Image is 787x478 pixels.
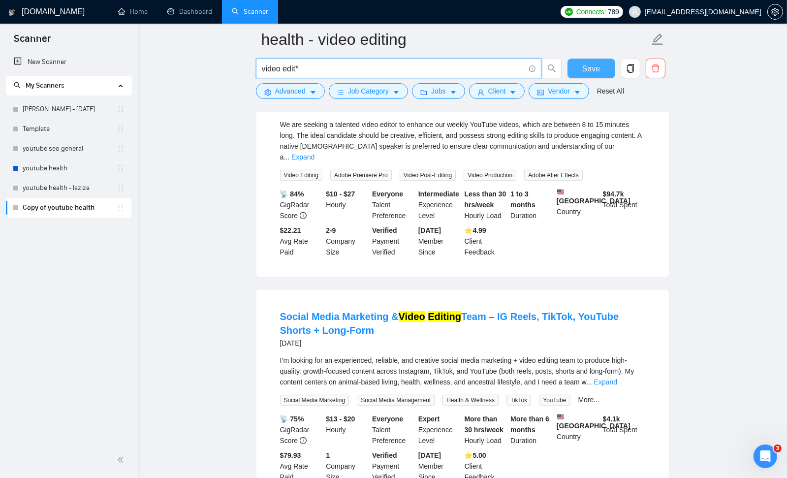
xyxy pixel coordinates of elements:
li: youtube health [6,159,131,178]
mark: Video [399,311,425,322]
div: Country [555,189,601,221]
span: Job Category [348,86,389,96]
b: 2-9 [326,226,336,234]
b: 1 [326,451,330,459]
div: Talent Preference [370,189,416,221]
div: GigRadar Score [278,414,324,446]
div: Company Size [324,225,370,257]
a: More... [578,396,600,404]
button: barsJob Categorycaret-down [329,83,408,99]
input: Search Freelance Jobs... [262,63,525,75]
span: Client [488,86,506,96]
b: $13 - $20 [326,415,355,423]
span: caret-down [450,89,457,96]
span: Scanner [6,32,59,52]
div: Client Feedback [463,225,509,257]
span: Vendor [548,86,569,96]
div: Hourly Load [463,414,509,446]
b: Verified [372,451,397,459]
b: [GEOGRAPHIC_DATA] [557,414,630,430]
b: ⭐️ 4.99 [465,226,486,234]
span: user [631,8,638,15]
span: info-circle [300,437,307,444]
span: setting [768,8,783,16]
span: caret-down [393,89,400,96]
span: We are seeking a talented video editor to enhance our weekly YouTube videos, which are between 8 ... [280,121,642,161]
img: 🇺🇸 [557,414,564,420]
span: folder [420,89,427,96]
b: 1 to 3 months [510,190,535,209]
button: settingAdvancedcaret-down [256,83,325,99]
b: Everyone [372,190,403,198]
div: Duration [508,414,555,446]
span: search [14,82,21,89]
div: Hourly [324,414,370,446]
span: Adobe After Effects [524,170,583,181]
b: Everyone [372,415,403,423]
button: search [542,59,562,78]
a: Reset All [597,86,624,96]
img: logo [8,4,15,20]
button: go back [6,4,25,23]
div: Payment Verified [370,225,416,257]
div: Talent Preference [370,414,416,446]
input: Scanner name... [261,27,649,52]
span: caret-down [509,89,516,96]
div: GigRadar Score [278,189,324,221]
a: youtube seo general [23,139,117,159]
span: double-left [117,455,127,465]
b: Verified [372,226,397,234]
b: Expert [418,415,440,423]
span: Connects: [576,6,606,17]
span: holder [117,105,125,113]
span: Health & Wellness [442,395,499,406]
button: folderJobscaret-down [412,83,465,99]
button: copy [621,59,640,78]
div: Avg Rate Paid [278,225,324,257]
span: Video Production [464,170,516,181]
span: Adobe Premiere Pro [330,170,392,181]
li: New Scanner [6,52,131,72]
span: holder [117,164,125,172]
button: delete [646,59,665,78]
b: $10 - $27 [326,190,355,198]
span: Advanced [275,86,306,96]
button: setting [767,4,783,20]
span: caret-down [574,89,581,96]
span: ... [283,153,289,161]
li: Template [6,119,131,139]
span: My Scanners [26,81,64,90]
a: Expand [291,153,315,161]
span: delete [646,64,665,73]
div: Hourly [324,189,370,221]
span: Video Post-Editing [400,170,456,181]
li: youtube seo general [6,139,131,159]
b: [DATE] [418,226,441,234]
div: I’m looking for an experienced, reliable, and creative social media marketing + video editing tea... [280,355,645,387]
b: $22.21 [280,226,301,234]
span: copy [621,64,640,73]
b: Less than 30 hrs/week [465,190,506,209]
mark: Editing [428,311,461,322]
span: search [542,64,561,73]
span: edit [651,33,664,46]
div: [DATE] [280,337,645,349]
button: Save [567,59,615,78]
b: 📡 84% [280,190,304,198]
a: Expand [594,378,617,386]
b: [DATE] [418,451,441,459]
span: info-circle [300,212,307,219]
div: Experience Level [416,414,463,446]
img: 🇺🇸 [557,189,564,195]
a: dashboardDashboard [167,7,212,16]
span: holder [117,145,125,153]
li: Alex - Aug 19 [6,99,131,119]
span: Social Media Management [357,395,435,406]
a: homeHome [118,7,148,16]
span: bars [337,89,344,96]
iframe: Intercom live chat [754,445,777,468]
span: Jobs [431,86,446,96]
b: $79.93 [280,451,301,459]
span: I’m looking for an experienced, reliable, and creative social media marketing + video editing tea... [280,356,634,386]
li: Copy of youtube health [6,198,131,218]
